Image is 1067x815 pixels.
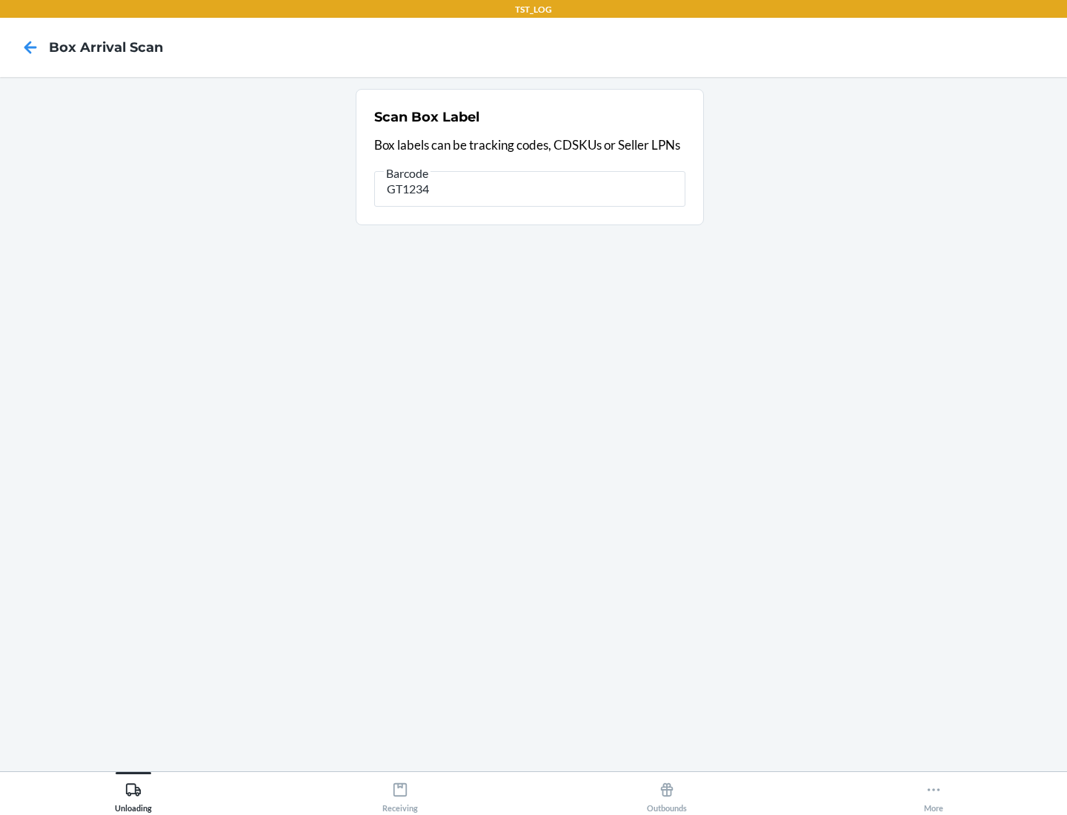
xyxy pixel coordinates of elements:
[49,38,163,57] h4: Box Arrival Scan
[267,772,533,813] button: Receiving
[515,3,552,16] p: TST_LOG
[533,772,800,813] button: Outbounds
[800,772,1067,813] button: More
[374,136,685,155] p: Box labels can be tracking codes, CDSKUs or Seller LPNs
[924,776,943,813] div: More
[647,776,687,813] div: Outbounds
[374,171,685,207] input: Barcode
[115,776,152,813] div: Unloading
[374,107,479,127] h2: Scan Box Label
[384,166,431,181] span: Barcode
[382,776,418,813] div: Receiving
